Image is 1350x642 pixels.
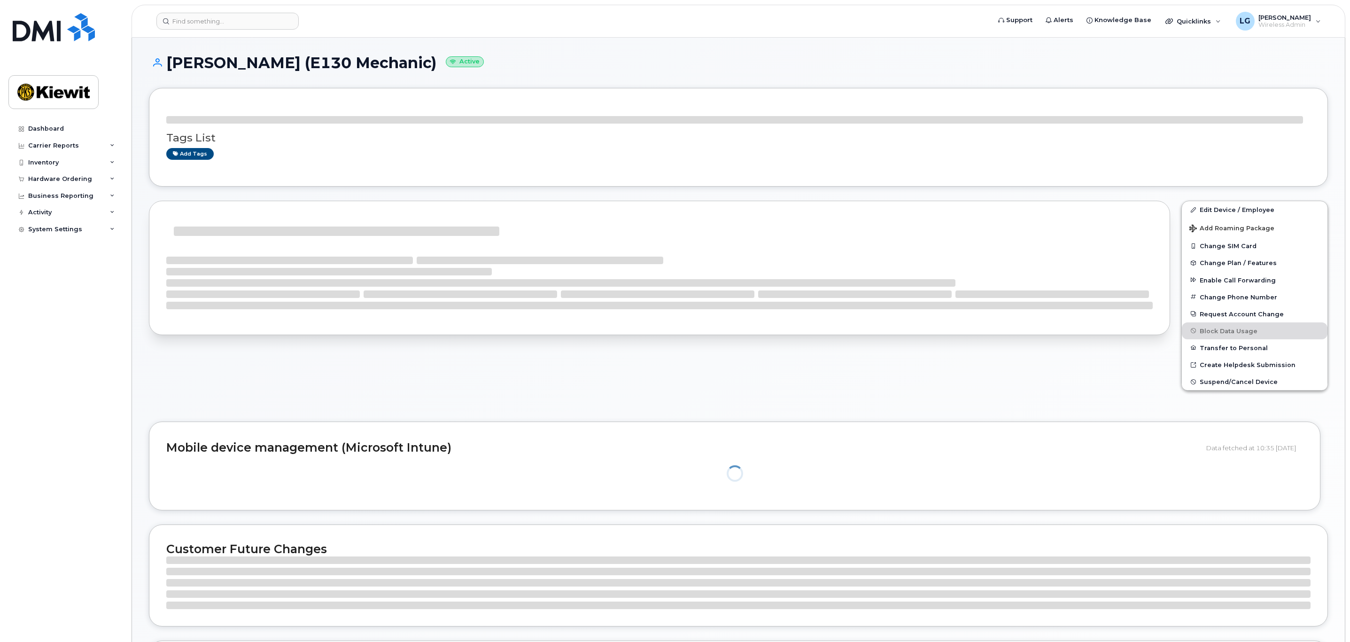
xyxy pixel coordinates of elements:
[1200,276,1276,283] span: Enable Call Forwarding
[1182,237,1327,254] button: Change SIM Card
[1200,259,1277,266] span: Change Plan / Features
[1189,225,1274,234] span: Add Roaming Package
[166,148,214,160] a: Add tags
[1182,373,1327,390] button: Suspend/Cancel Device
[1206,439,1303,457] div: Data fetched at 10:35 [DATE]
[1182,356,1327,373] a: Create Helpdesk Submission
[1182,201,1327,218] a: Edit Device / Employee
[1182,322,1327,339] button: Block Data Usage
[446,56,484,67] small: Active
[149,55,1328,71] h1: [PERSON_NAME] (E130 Mechanic)
[166,441,1199,454] h2: Mobile device management (Microsoft Intune)
[1182,218,1327,237] button: Add Roaming Package
[166,132,1311,144] h3: Tags List
[1182,339,1327,356] button: Transfer to Personal
[1182,272,1327,289] button: Enable Call Forwarding
[1182,305,1327,322] button: Request Account Change
[1182,289,1327,305] button: Change Phone Number
[1200,378,1278,385] span: Suspend/Cancel Device
[1182,254,1327,271] button: Change Plan / Features
[166,542,1311,556] h2: Customer Future Changes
